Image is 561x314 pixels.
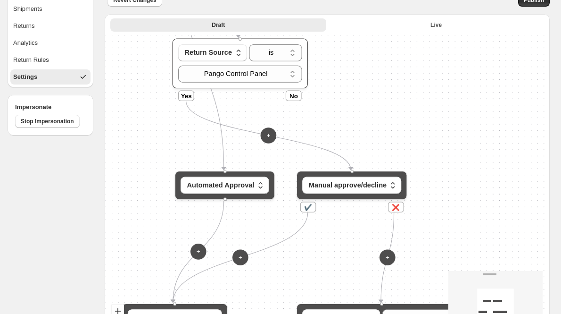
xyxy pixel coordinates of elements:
[175,171,275,200] div: Automated Approval
[10,35,91,51] button: Analytics
[10,18,91,34] button: Returns
[178,44,247,61] button: Return Source
[173,201,224,303] g: Edge from a01e1d0f-5c31-45db-86d4-c92cae112809 to 0e032eb2-bbd1-4f6f-8fe6-b425da225225
[328,18,544,32] button: Live version
[232,249,248,265] button: +
[173,39,308,89] div: Return SourceYesNo
[190,244,206,260] button: +
[187,180,255,190] span: Automated Approval
[430,21,442,29] span: Live
[185,48,232,58] span: Return Source
[303,177,402,194] button: Manual approve/decline
[13,55,49,65] div: Return Rules
[10,52,91,68] button: Return Rules
[10,1,91,17] button: Shipments
[173,212,308,303] g: Edge from 191e7e76-b775-4873-9e48-fe168c3e880c to 0e032eb2-bbd1-4f6f-8fe6-b425da225225
[186,101,351,170] g: Edge from 987a6e3d-39f3-43bf-a014-b210c62f41a0 to 191e7e76-b775-4873-9e48-fe168c3e880c
[379,249,396,265] button: +
[13,4,42,14] div: Shipments
[212,21,225,29] span: Draft
[286,91,302,101] div: No
[13,21,35,31] div: Returns
[10,69,91,85] button: Settings
[181,177,269,194] button: Automated Approval
[309,180,387,190] span: Manual approve/decline
[21,118,74,125] span: Stop Impersonation
[110,18,326,32] button: Draft version
[297,171,407,200] div: Manual approve/decline✔️❌
[13,72,37,82] div: Settings
[13,38,38,48] div: Analytics
[15,102,86,112] h4: Impersonate
[15,115,80,128] button: Stop Impersonation
[261,127,277,144] button: +
[381,212,394,303] g: Edge from 191e7e76-b775-4873-9e48-fe168c3e880c to ecb972db-3ced-4fbb-bcb0-708ba70f22c4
